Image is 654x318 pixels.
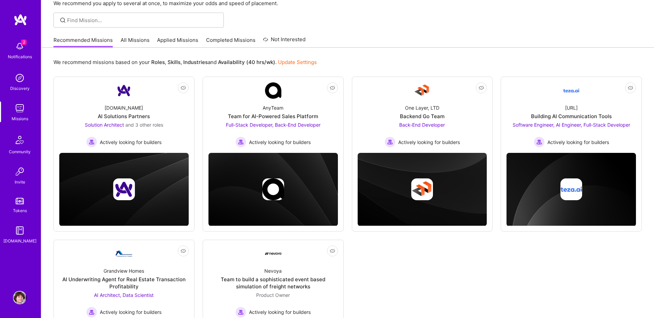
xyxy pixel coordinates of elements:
[53,59,317,66] p: We recommend missions based on your , , and .
[262,178,284,200] img: Company logo
[116,82,132,99] img: Company Logo
[208,82,338,147] a: Company LogoAnyTeamTeam for AI-Powered Sales PlatformFull-Stack Developer, Back-End Developer Act...
[358,153,487,226] img: cover
[8,53,32,60] div: Notifications
[479,85,484,91] i: icon EyeClosed
[411,178,433,200] img: Company logo
[86,307,97,318] img: Actively looking for builders
[59,153,189,226] img: cover
[358,82,487,147] a: Company LogoOne Layer, LTDBackend Go TeamBack-End Developer Actively looking for buildersActively...
[405,104,439,111] div: One Layer, LTD
[218,59,275,65] b: Availability (40 hrs/wk)
[531,113,612,120] div: Building AI Communication Tools
[249,308,311,316] span: Actively looking for builders
[263,35,306,48] a: Not Interested
[206,36,255,48] a: Completed Missions
[507,82,636,147] a: Company Logo[URL]Building AI Communication ToolsSoftware Engineer, AI Engineer, Full-Stack Develo...
[125,122,163,128] span: and 3 other roles
[13,101,27,115] img: teamwork
[249,139,311,146] span: Actively looking for builders
[13,291,27,304] img: User Avatar
[100,139,161,146] span: Actively looking for builders
[183,59,208,65] b: Industries
[59,16,67,24] i: icon SearchGrey
[13,207,27,214] div: Tokens
[104,267,144,274] div: Grandview Homes
[513,122,630,128] span: Software Engineer, AI Engineer, Full-Stack Developer
[53,36,113,48] a: Recommended Missions
[265,82,281,99] img: Company Logo
[67,17,219,24] input: Find Mission...
[10,85,30,92] div: Discovery
[121,36,150,48] a: All Missions
[330,85,335,91] i: icon EyeClosed
[228,113,318,120] div: Team for AI-Powered Sales Platform
[414,82,430,99] img: Company Logo
[263,104,283,111] div: AnyTeam
[14,14,27,26] img: logo
[98,113,150,120] div: AI Solutions Partners
[264,267,282,274] div: Nevoya
[3,237,36,244] div: [DOMAIN_NAME]
[86,137,97,147] img: Actively looking for builders
[235,137,246,147] img: Actively looking for builders
[565,104,578,111] div: [URL]
[265,252,281,255] img: Company Logo
[399,122,445,128] span: Back-End Developer
[534,137,545,147] img: Actively looking for builders
[256,292,290,298] span: Product Owner
[168,59,181,65] b: Skills
[181,248,186,254] i: icon EyeClosed
[181,85,186,91] i: icon EyeClosed
[15,178,25,186] div: Invite
[13,224,27,237] img: guide book
[9,148,31,155] div: Community
[100,308,161,316] span: Actively looking for builders
[21,39,27,45] span: 2
[385,137,395,147] img: Actively looking for builders
[105,104,143,111] div: [DOMAIN_NAME]
[13,165,27,178] img: Invite
[12,132,28,148] img: Community
[16,198,24,204] img: tokens
[208,153,338,226] img: cover
[507,153,636,226] img: cover
[330,248,335,254] i: icon EyeClosed
[13,39,27,53] img: bell
[13,71,27,85] img: discovery
[59,82,189,147] a: Company Logo[DOMAIN_NAME]AI Solutions PartnersSolution Architect and 3 other rolesActively lookin...
[278,59,317,65] a: Update Settings
[113,178,135,200] img: Company logo
[59,276,189,290] div: AI Underwriting Agent for Real Estate Transaction Profitability
[85,122,124,128] span: Solution Architect
[116,251,132,257] img: Company Logo
[157,36,198,48] a: Applied Missions
[235,307,246,318] img: Actively looking for builders
[151,59,165,65] b: Roles
[563,82,579,99] img: Company Logo
[547,139,609,146] span: Actively looking for builders
[628,85,633,91] i: icon EyeClosed
[12,115,28,122] div: Missions
[398,139,460,146] span: Actively looking for builders
[208,276,338,290] div: Team to build a sophisticated event based simulation of freight networks
[226,122,321,128] span: Full-Stack Developer, Back-End Developer
[11,291,28,304] a: User Avatar
[94,292,154,298] span: AI Architect, Data Scientist
[560,178,582,200] img: Company logo
[400,113,445,120] div: Backend Go Team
